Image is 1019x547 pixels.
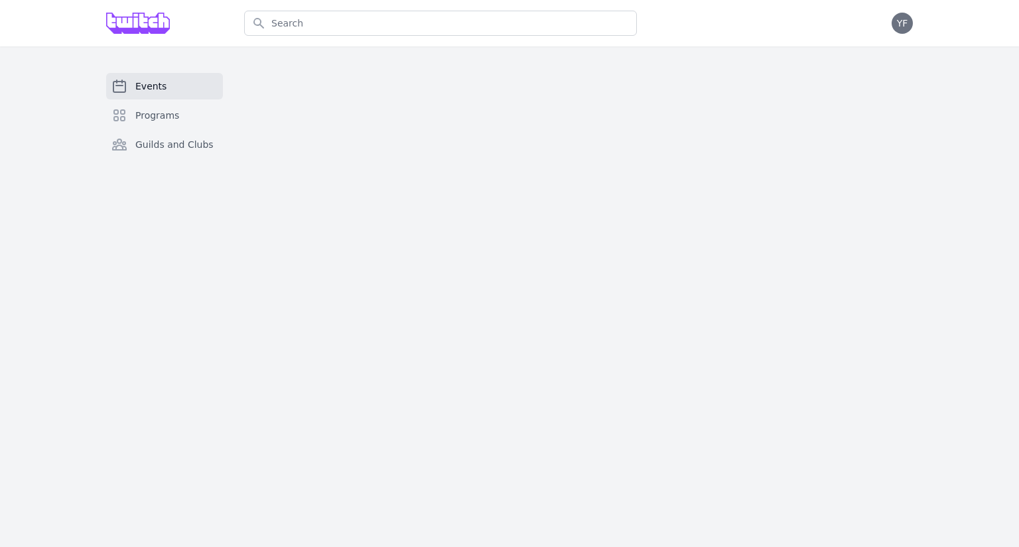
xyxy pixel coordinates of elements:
[244,11,637,36] input: Search
[135,138,214,151] span: Guilds and Clubs
[106,73,223,99] a: Events
[106,102,223,129] a: Programs
[106,73,223,179] nav: Sidebar
[897,19,908,28] span: YF
[892,13,913,34] button: YF
[106,131,223,158] a: Guilds and Clubs
[106,13,170,34] img: Grove
[135,109,179,122] span: Programs
[135,80,167,93] span: Events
